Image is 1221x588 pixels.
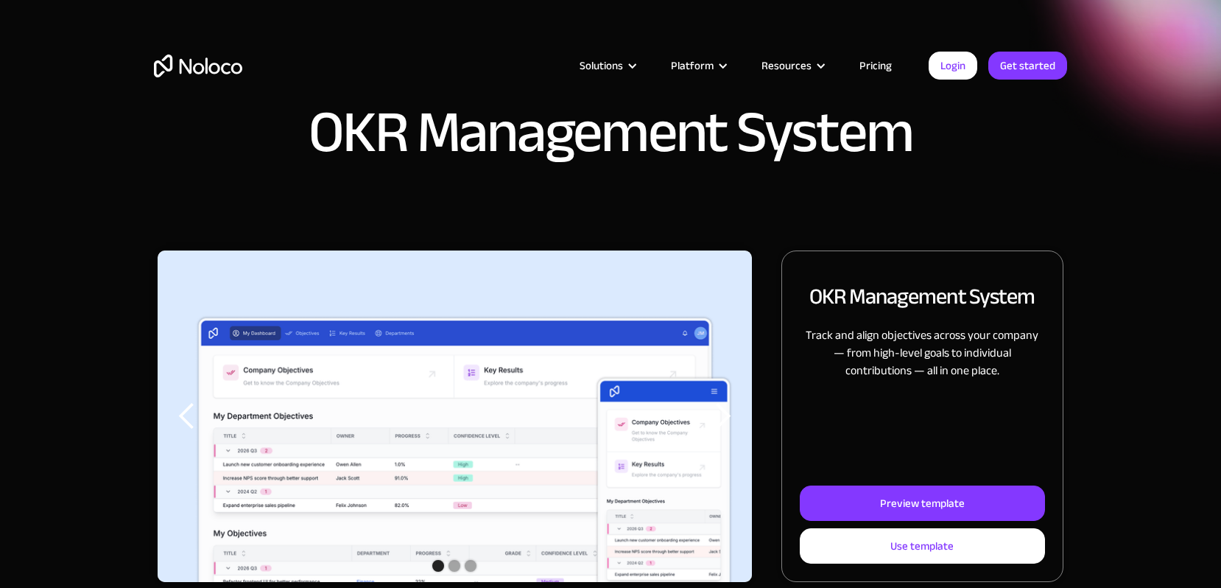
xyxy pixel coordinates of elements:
a: Preview template [800,486,1045,521]
div: previous slide [158,251,217,582]
div: next slide [693,251,752,582]
a: home [154,55,242,77]
p: Track and align objectives across your company — from high-level goals to individual contribution... [800,326,1045,379]
div: Platform [671,56,714,75]
div: Platform [652,56,743,75]
a: Login [929,52,977,80]
div: carousel [158,251,752,582]
a: Use template [800,528,1045,564]
div: Resources [743,56,841,75]
div: Use template [890,536,954,556]
div: Show slide 2 of 3 [448,560,460,572]
div: Solutions [561,56,652,75]
div: Show slide 3 of 3 [465,560,476,572]
div: 1 of 3 [158,251,752,582]
h1: OKR Management System [309,103,913,162]
div: Resources [761,56,812,75]
div: Show slide 1 of 3 [432,560,444,572]
h2: OKR Management System [809,281,1035,312]
a: Get started [988,52,1067,80]
a: Pricing [841,56,910,75]
div: Solutions [580,56,623,75]
div: Preview template [880,494,965,513]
